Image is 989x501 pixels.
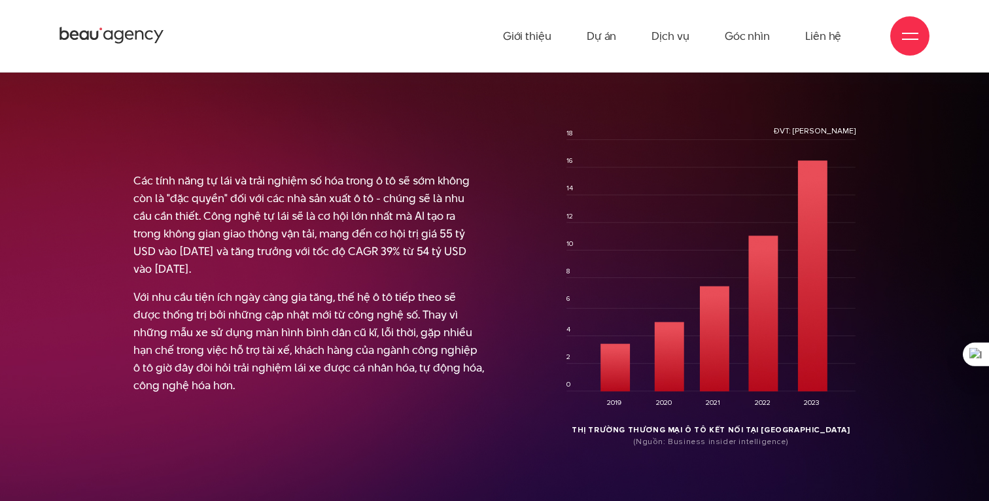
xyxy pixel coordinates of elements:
small: (Nguồn: Business insider intelligence) [566,436,856,448]
tspan: 8 [566,268,570,276]
tspan: 2 [566,353,570,362]
tspan: 12 [566,212,573,220]
p: Với nhu cầu tiện ích ngày càng gia tăng, thế hệ ô tô tiếp theo sẽ được thống trị bởi những cập nh... [133,288,485,394]
span: ĐVT: [PERSON_NAME] [774,126,856,136]
p: Các tính năng tự lái và trải nghiệm số hóa trong ô tô sẽ sớm không còn là "đặc quyền" đối với các... [133,172,485,278]
tspan: 10 [566,239,573,248]
tspan: 2021 [706,399,720,407]
tspan: 18 [566,129,573,137]
tspan: 2019 [607,399,621,407]
tspan: 16 [566,157,572,165]
tspan: 2023 [804,399,820,407]
tspan: 0 [566,381,570,389]
tspan: 6 [566,295,570,303]
tspan: 14 [566,184,573,193]
tspan: 4 [566,326,570,334]
tspan: 2022 [754,399,770,407]
p: Thị trường thương mại ô tô kết nối tại [GEOGRAPHIC_DATA] [566,424,856,448]
tspan: 2020 [655,399,671,407]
